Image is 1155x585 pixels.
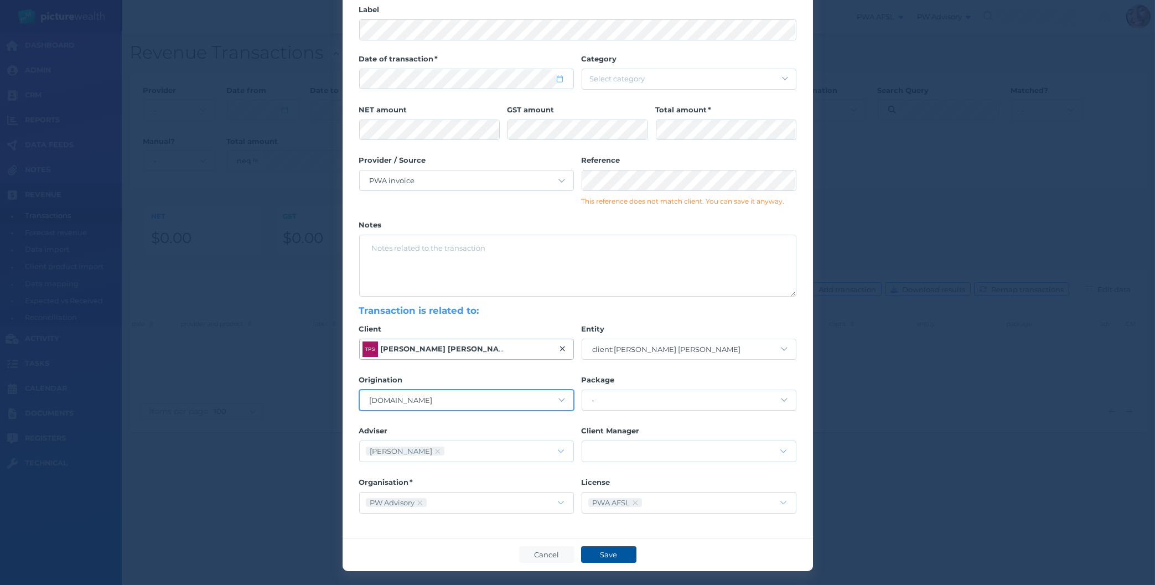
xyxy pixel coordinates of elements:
label: Notes [359,220,796,235]
label: Date of transaction [359,54,574,69]
span: Remove [560,344,566,354]
label: Entity [582,324,796,339]
label: Adviser [359,426,574,441]
label: Category [582,54,796,69]
label: License [582,478,796,492]
label: Package [582,375,796,390]
span: TPS [365,346,375,352]
label: NET amount [359,105,500,120]
label: Label [359,5,796,19]
span: Select category [590,74,645,83]
button: Save [581,546,636,563]
label: GST amount [507,105,648,120]
span: Cancel [529,550,563,559]
label: Client [359,324,574,339]
span: Save [595,550,621,559]
span: This reference does not match client. You can save it anyway. [582,197,785,205]
div: PWA AFSL [593,498,630,507]
span: Thomas Peel Sinclair [381,344,514,354]
div: PW Advisory [370,498,415,507]
label: Client Manager [582,426,796,441]
label: Organisation [359,478,574,492]
label: Reference [582,156,796,170]
label: Origination [359,375,574,390]
span: Transaction is related to: [359,306,479,317]
label: Total amount [656,105,796,120]
div: Grant Teakle [370,447,433,455]
div: Thomas Peel Sinclair [362,341,378,357]
button: Cancel [519,546,574,563]
label: Provider / Source [359,156,574,170]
